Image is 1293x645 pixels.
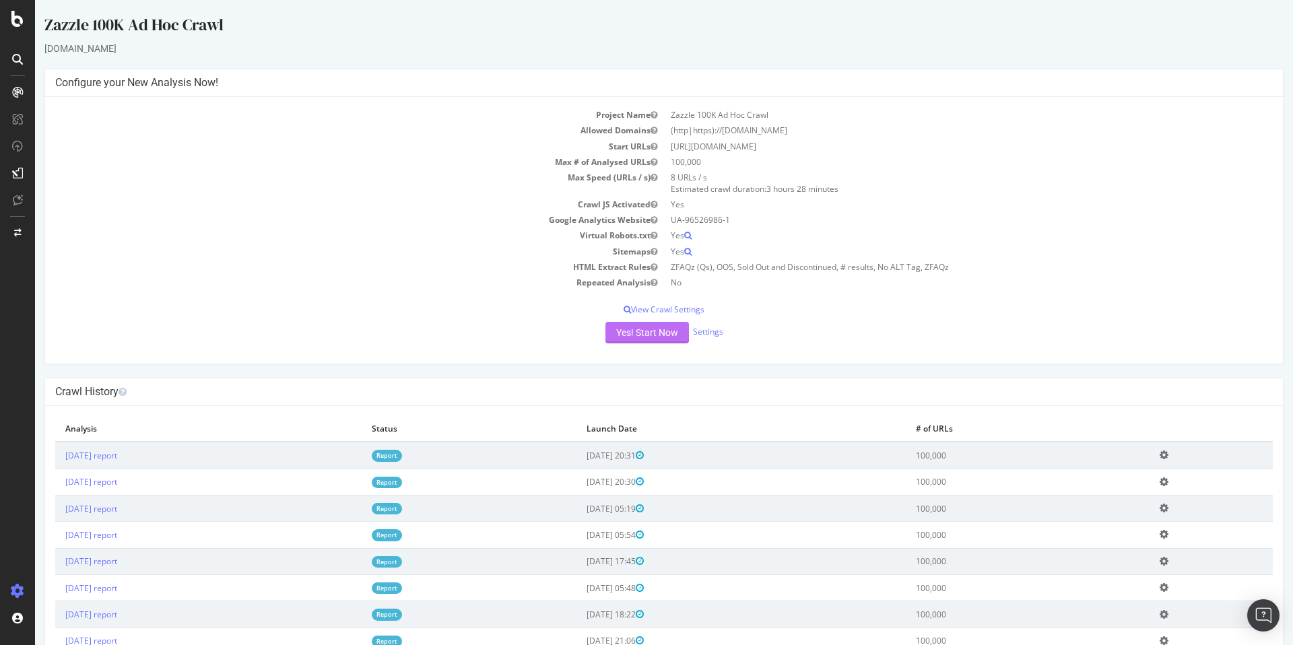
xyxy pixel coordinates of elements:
[20,197,629,212] td: Crawl JS Activated
[20,259,629,275] td: HTML Extract Rules
[9,13,1249,42] div: Zazzle 100K Ad Hoc Crawl
[327,416,541,442] th: Status
[1247,599,1280,632] div: Open Intercom Messenger
[20,154,629,170] td: Max # of Analysed URLs
[337,556,367,568] a: Report
[337,529,367,541] a: Report
[629,123,1238,138] td: (http|https)://[DOMAIN_NAME]
[552,529,609,541] span: [DATE] 05:54
[337,582,367,594] a: Report
[871,601,1115,627] td: 100,000
[20,244,629,259] td: Sitemaps
[30,503,82,514] a: [DATE] report
[871,495,1115,521] td: 100,000
[570,322,654,343] button: Yes! Start Now
[20,123,629,138] td: Allowed Domains
[629,107,1238,123] td: Zazzle 100K Ad Hoc Crawl
[30,582,82,594] a: [DATE] report
[20,275,629,290] td: Repeated Analysis
[337,477,367,488] a: Report
[629,170,1238,197] td: 8 URLs / s Estimated crawl duration:
[552,476,609,487] span: [DATE] 20:30
[629,197,1238,212] td: Yes
[871,416,1115,442] th: # of URLs
[20,212,629,228] td: Google Analytics Website
[20,385,1238,399] h4: Crawl History
[20,416,327,442] th: Analysis
[20,76,1238,90] h4: Configure your New Analysis Now!
[629,154,1238,170] td: 100,000
[552,555,609,567] span: [DATE] 17:45
[552,609,609,620] span: [DATE] 18:22
[20,139,629,154] td: Start URLs
[20,304,1238,315] p: View Crawl Settings
[629,139,1238,154] td: [URL][DOMAIN_NAME]
[629,259,1238,275] td: ZFAQz (Qs), OOS, Sold Out and Discontinued, # results, No ALT Tag, ZFAQz
[629,275,1238,290] td: No
[337,503,367,514] a: Report
[552,582,609,594] span: [DATE] 05:48
[871,574,1115,601] td: 100,000
[337,450,367,461] a: Report
[9,42,1249,55] div: [DOMAIN_NAME]
[871,522,1115,548] td: 100,000
[871,469,1115,495] td: 100,000
[30,529,82,541] a: [DATE] report
[30,609,82,620] a: [DATE] report
[30,476,82,487] a: [DATE] report
[552,450,609,461] span: [DATE] 20:31
[20,170,629,197] td: Max Speed (URLs / s)
[731,183,803,195] span: 3 hours 28 minutes
[30,555,82,567] a: [DATE] report
[629,212,1238,228] td: UA-96526986-1
[629,244,1238,259] td: Yes
[871,548,1115,574] td: 100,000
[337,609,367,620] a: Report
[629,228,1238,243] td: Yes
[30,450,82,461] a: [DATE] report
[658,326,688,337] a: Settings
[20,228,629,243] td: Virtual Robots.txt
[552,503,609,514] span: [DATE] 05:19
[20,107,629,123] td: Project Name
[871,442,1115,469] td: 100,000
[541,416,871,442] th: Launch Date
